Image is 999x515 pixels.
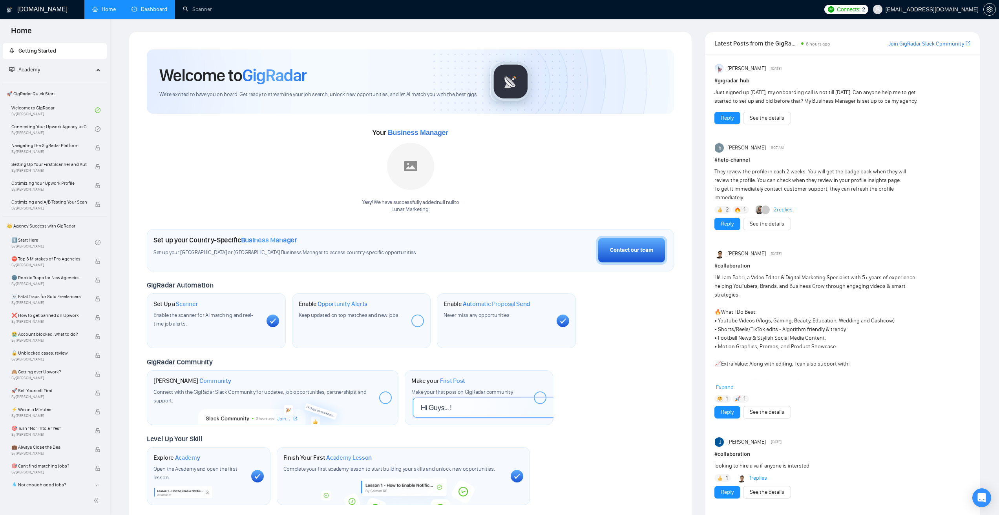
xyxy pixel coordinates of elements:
[387,143,434,190] img: placeholder.png
[11,142,87,149] span: Navigating the GigRadar Platform
[11,470,87,475] span: By [PERSON_NAME]
[828,6,834,13] img: upwork-logo.png
[727,249,766,258] span: [PERSON_NAME]
[95,277,100,283] span: lock
[743,218,791,230] button: See the details
[984,6,995,13] span: setting
[11,395,87,399] span: By [PERSON_NAME]
[11,234,95,251] a: 1️⃣ Start HereBy[PERSON_NAME]
[11,198,87,206] span: Optimizing and A/B Testing Your Scanner for Better Results
[726,474,728,482] span: 1
[714,406,740,419] button: Reply
[95,353,100,358] span: lock
[3,43,107,59] li: Getting Started
[318,300,367,308] span: Opportunity Alerts
[18,47,56,54] span: Getting Started
[771,144,784,151] span: 9:27 AM
[743,406,791,419] button: See the details
[362,199,459,214] div: Yaay! We have successfully added null null to
[463,300,530,308] span: Automatic Proposal Send
[4,86,106,102] span: 🚀 GigRadar Quick Start
[95,296,100,302] span: lock
[11,300,87,305] span: By [PERSON_NAME]
[95,315,100,320] span: lock
[11,149,87,154] span: By [PERSON_NAME]
[147,435,202,443] span: Level Up Your Skill
[11,255,87,263] span: ⛔ Top 3 Mistakes of Pro Agencies
[299,312,400,318] span: Keep updated on top matches and new jobs.
[721,114,734,122] a: Reply
[388,129,448,136] span: Business Manager
[11,187,87,192] span: By [PERSON_NAME]
[714,218,740,230] button: Reply
[95,484,100,490] span: lock
[806,41,830,47] span: 8 hours ago
[411,389,513,395] span: Make your first post on GigRadar community.
[750,408,784,417] a: See the details
[837,5,860,14] span: Connects:
[715,143,725,153] img: haider ali
[95,145,100,151] span: lock
[11,120,95,138] a: Connecting Your Upwork Agency to GigRadarBy[PERSON_NAME]
[11,263,87,268] span: By [PERSON_NAME]
[7,4,12,16] img: logo
[242,65,307,86] span: GigRadar
[715,64,725,73] img: Anisuzzaman Khan
[11,338,87,343] span: By [PERSON_NAME]
[93,497,101,504] span: double-left
[743,206,745,214] span: 1
[11,293,87,300] span: ☠️ Fatal Traps for Solo Freelancers
[735,207,740,213] img: 🔥
[153,466,237,481] span: Open the Academy and open the first lesson.
[11,432,87,437] span: By [PERSON_NAME]
[183,6,212,13] a: searchScanner
[95,390,100,396] span: lock
[95,371,100,377] span: lock
[95,258,100,264] span: lock
[95,126,100,132] span: check-circle
[153,249,462,257] span: Set up your [GEOGRAPHIC_DATA] or [GEOGRAPHIC_DATA] Business Manager to access country-specific op...
[972,488,991,507] div: Open Intercom Messenger
[362,206,459,213] p: Lunar Marketing .
[721,488,734,497] a: Reply
[966,40,970,46] span: export
[153,377,231,385] h1: [PERSON_NAME]
[11,311,87,319] span: ❌ How to get banned on Upwork
[95,334,100,339] span: lock
[491,62,530,101] img: gigradar-logo.png
[771,439,782,446] span: [DATE]
[717,207,723,213] img: 👍
[714,450,970,459] h1: # collaboration
[11,424,87,432] span: 🎯 Turn “No” into a “Yes”
[5,25,38,42] span: Home
[4,218,106,234] span: 👑 Agency Success with GigRadar
[92,6,116,13] a: homeHome
[717,396,723,402] img: 🤗
[11,462,87,470] span: 🎯 Can't find matching jobs?
[11,179,87,187] span: Optimizing Your Upwork Profile
[95,447,100,452] span: lock
[862,5,865,14] span: 2
[756,206,764,214] img: Korlan
[771,65,782,72] span: [DATE]
[726,395,728,403] span: 1
[299,300,368,308] h1: Enable
[153,454,200,462] h1: Explore
[11,481,87,489] span: 💧 Not enough good jobs?
[596,236,667,265] button: Contact our team
[176,300,198,308] span: Scanner
[147,358,213,366] span: GigRadar Community
[131,6,167,13] a: dashboardDashboard
[750,220,784,228] a: See the details
[199,377,231,385] span: Community
[11,368,87,376] span: 🙈 Getting over Upwork?
[11,168,87,173] span: By [PERSON_NAME]
[11,282,87,286] span: By [PERSON_NAME]
[749,474,767,482] a: 1replies
[373,128,448,137] span: Your
[715,437,725,447] img: Jason Hazel
[95,466,100,471] span: lock
[966,40,970,47] a: export
[95,164,100,169] span: lock
[153,312,253,327] span: Enable the scanner for AI matching and real-time job alerts.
